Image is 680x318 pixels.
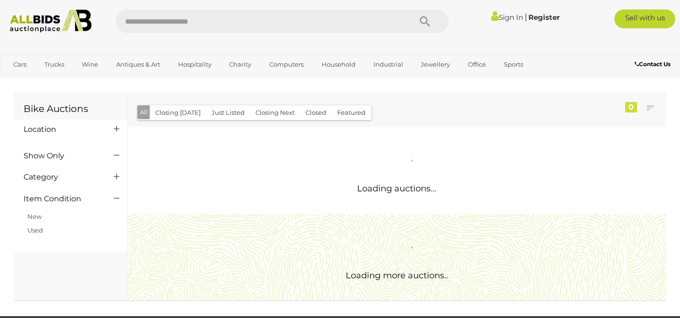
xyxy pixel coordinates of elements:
[223,57,257,72] a: Charity
[172,57,218,72] a: Hospitality
[38,57,70,72] a: Trucks
[635,59,673,69] a: Contact Us
[137,105,150,119] button: All
[24,125,100,134] h4: Location
[315,57,362,72] a: Household
[5,9,97,33] img: Allbids.com.au
[27,226,43,234] a: Used
[525,12,527,22] span: |
[367,57,409,72] a: Industrial
[346,270,448,281] span: Loading more auctions..
[415,57,456,72] a: Jewellery
[24,195,100,203] h4: Item Condition
[635,60,671,68] b: Contact Us
[7,72,86,88] a: [GEOGRAPHIC_DATA]
[614,9,675,28] a: Sell with us
[24,103,118,114] h1: Bike Auctions
[528,13,560,22] a: Register
[401,9,449,33] button: Search
[206,105,250,120] button: Just Listed
[300,105,332,120] button: Closed
[150,105,206,120] button: Closing [DATE]
[491,13,523,22] a: Sign In
[498,57,529,72] a: Sports
[7,57,33,72] a: Cars
[357,183,436,194] span: Loading auctions...
[331,105,371,120] button: Featured
[625,102,637,112] div: 0
[24,173,100,181] h4: Category
[110,57,166,72] a: Antiques & Art
[263,57,310,72] a: Computers
[27,213,42,220] a: New
[76,57,104,72] a: Wine
[250,105,300,120] button: Closing Next
[462,57,492,72] a: Office
[24,152,100,160] h4: Show Only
